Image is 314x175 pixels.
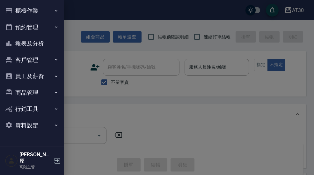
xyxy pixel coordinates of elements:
[3,35,61,52] button: 報表及分析
[5,154,18,167] img: Person
[3,52,61,68] button: 客戶管理
[19,164,52,170] p: 高階主管
[3,117,61,134] button: 資料設定
[3,3,61,19] button: 櫃檯作業
[3,84,61,101] button: 商品管理
[3,101,61,117] button: 行銷工具
[19,151,52,164] h5: [PERSON_NAME]原
[3,68,61,84] button: 員工及薪資
[3,19,61,36] button: 預約管理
